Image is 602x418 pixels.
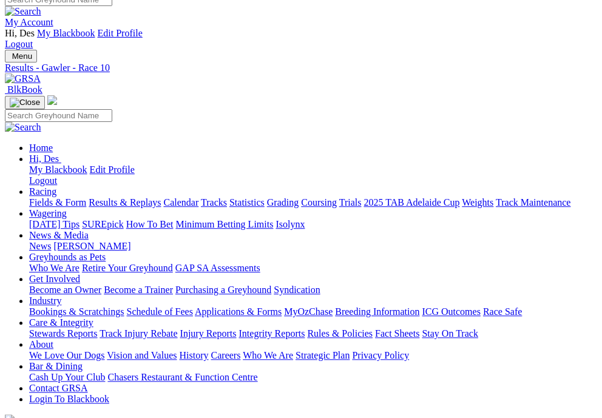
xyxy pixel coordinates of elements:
[29,383,87,393] a: Contact GRSA
[29,394,109,404] a: Login To Blackbook
[29,263,79,273] a: Who We Are
[82,263,173,273] a: Retire Your Greyhound
[10,98,40,107] img: Close
[211,350,240,360] a: Careers
[179,350,208,360] a: History
[5,84,42,95] a: BlkBook
[29,361,83,371] a: Bar & Dining
[29,153,59,164] span: Hi, Des
[175,263,260,273] a: GAP SA Assessments
[296,350,350,360] a: Strategic Plan
[29,274,80,284] a: Get Involved
[5,28,597,50] div: My Account
[29,263,597,274] div: Greyhounds as Pets
[175,219,273,229] a: Minimum Betting Limits
[5,17,53,27] a: My Account
[5,39,33,49] a: Logout
[29,208,67,218] a: Wagering
[496,197,570,207] a: Track Maintenance
[53,241,130,251] a: [PERSON_NAME]
[29,339,53,349] a: About
[104,285,173,295] a: Become a Trainer
[12,52,32,61] span: Menu
[422,328,478,339] a: Stay On Track
[195,306,282,317] a: Applications & Forms
[5,6,41,17] img: Search
[107,350,177,360] a: Vision and Values
[29,241,51,251] a: News
[100,328,177,339] a: Track Injury Rebate
[47,95,57,105] img: logo-grsa-white.png
[29,295,61,306] a: Industry
[307,328,373,339] a: Rules & Policies
[301,197,337,207] a: Coursing
[29,197,597,208] div: Racing
[126,219,174,229] a: How To Bet
[5,73,41,84] img: GRSA
[163,197,198,207] a: Calendar
[29,164,87,175] a: My Blackbook
[29,372,597,383] div: Bar & Dining
[276,219,305,229] a: Isolynx
[482,306,521,317] a: Race Safe
[90,164,135,175] a: Edit Profile
[29,317,93,328] a: Care & Integrity
[29,175,57,186] a: Logout
[5,109,112,122] input: Search
[29,306,597,317] div: Industry
[5,50,37,62] button: Toggle navigation
[352,350,409,360] a: Privacy Policy
[29,285,101,295] a: Become an Owner
[29,306,124,317] a: Bookings & Scratchings
[29,186,56,197] a: Racing
[29,372,105,382] a: Cash Up Your Club
[229,197,265,207] a: Statistics
[29,328,597,339] div: Care & Integrity
[5,122,41,133] img: Search
[422,306,480,317] a: ICG Outcomes
[29,328,97,339] a: Stewards Reports
[37,28,95,38] a: My Blackbook
[29,350,597,361] div: About
[29,350,104,360] a: We Love Our Dogs
[5,28,35,38] span: Hi, Des
[364,197,459,207] a: 2025 TAB Adelaide Cup
[243,350,293,360] a: Who We Are
[180,328,236,339] a: Injury Reports
[29,164,597,186] div: Hi, Des
[238,328,305,339] a: Integrity Reports
[339,197,361,207] a: Trials
[7,84,42,95] span: BlkBook
[89,197,161,207] a: Results & Replays
[5,62,597,73] a: Results - Gawler - Race 10
[274,285,320,295] a: Syndication
[284,306,333,317] a: MyOzChase
[29,219,79,229] a: [DATE] Tips
[5,96,45,109] button: Toggle navigation
[29,285,597,295] div: Get Involved
[335,306,419,317] a: Breeding Information
[29,230,89,240] a: News & Media
[29,143,53,153] a: Home
[97,28,142,38] a: Edit Profile
[29,153,61,164] a: Hi, Des
[175,285,271,295] a: Purchasing a Greyhound
[126,306,192,317] a: Schedule of Fees
[375,328,419,339] a: Fact Sheets
[29,197,86,207] a: Fields & Form
[462,197,493,207] a: Weights
[201,197,227,207] a: Tracks
[82,219,123,229] a: SUREpick
[107,372,257,382] a: Chasers Restaurant & Function Centre
[267,197,299,207] a: Grading
[29,252,106,262] a: Greyhounds as Pets
[29,241,597,252] div: News & Media
[29,219,597,230] div: Wagering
